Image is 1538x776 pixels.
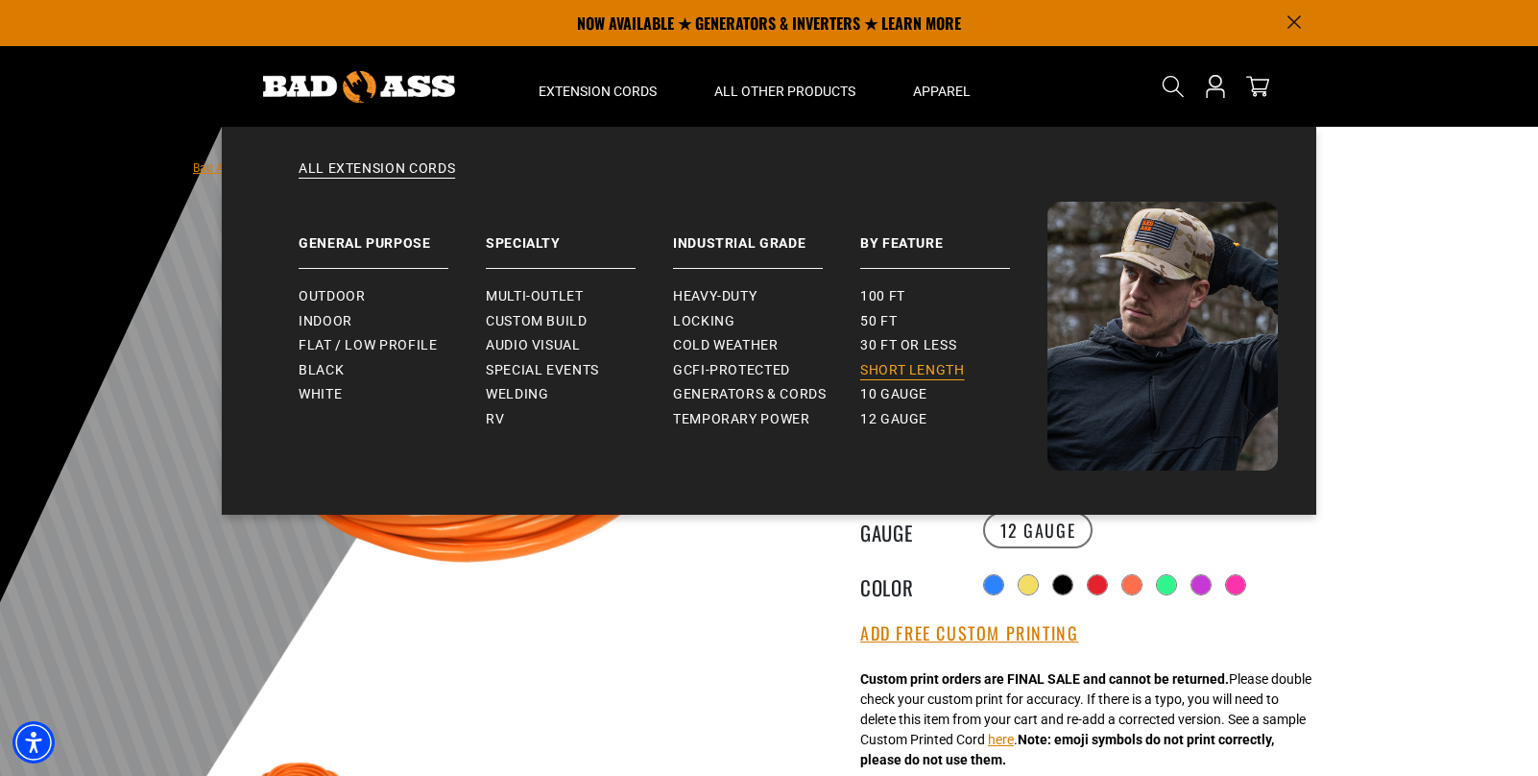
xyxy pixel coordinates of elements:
span: 100 ft [860,288,905,305]
span: Outdoor [299,288,365,305]
span: Custom Build [486,313,588,330]
a: Indoor [299,309,486,334]
span: All Other Products [714,83,855,100]
span: Heavy-Duty [673,288,757,305]
span: Locking [673,313,734,330]
a: Bad Ass Extension Cords [193,161,323,175]
span: Temporary Power [673,411,810,428]
a: By Feature [860,202,1047,269]
div: Please double check your custom print for accuracy. If there is a typo, you will need to delete t... [860,669,1311,770]
span: Multi-Outlet [486,288,584,305]
a: Special Events [486,358,673,383]
a: General Purpose [299,202,486,269]
summary: Extension Cords [510,46,685,127]
span: RV [486,411,504,428]
a: Custom Build [486,309,673,334]
a: Open this option [1200,46,1231,127]
a: Specialty [486,202,673,269]
span: Black [299,362,344,379]
span: 12 gauge [860,411,927,428]
a: 10 gauge [860,382,1047,407]
img: Bad Ass Extension Cords [263,71,455,103]
span: Short Length [860,362,965,379]
span: Apparel [913,83,971,100]
legend: Gauge [860,518,956,543]
a: White [299,382,486,407]
span: 10 gauge [860,386,927,403]
a: Outdoor [299,284,486,309]
label: 12 Gauge [983,512,1093,548]
button: Add Free Custom Printing [860,623,1078,644]
summary: All Other Products [685,46,884,127]
a: Welding [486,382,673,407]
a: Locking [673,309,860,334]
a: All Extension Cords [260,159,1278,202]
nav: breadcrumbs [193,156,719,179]
span: Cold Weather [673,337,779,354]
a: Industrial Grade [673,202,860,269]
span: GCFI-Protected [673,362,790,379]
a: Black [299,358,486,383]
a: RV [486,407,673,432]
a: Multi-Outlet [486,284,673,309]
a: Flat / Low Profile [299,333,486,358]
a: Audio Visual [486,333,673,358]
a: cart [1242,75,1273,98]
span: Flat / Low Profile [299,337,438,354]
a: 100 ft [860,284,1047,309]
summary: Apparel [884,46,999,127]
span: Special Events [486,362,599,379]
div: Accessibility Menu [12,721,55,764]
strong: Custom print orders are FINAL SALE and cannot be returned. [860,671,1229,687]
a: Temporary Power [673,407,860,432]
a: GCFI-Protected [673,358,860,383]
span: Generators & Cords [673,386,827,403]
button: here [988,730,1014,750]
span: Welding [486,386,548,403]
a: 50 ft [860,309,1047,334]
summary: Search [1158,71,1189,102]
span: White [299,386,342,403]
legend: Color [860,572,956,597]
span: Extension Cords [539,83,657,100]
span: 50 ft [860,313,897,330]
strong: Note: emoji symbols do not print correctly, please do not use them. [860,732,1274,767]
span: Audio Visual [486,337,581,354]
img: Bad Ass Extension Cords [1047,202,1278,471]
a: 30 ft or less [860,333,1047,358]
span: 30 ft or less [860,337,956,354]
a: Heavy-Duty [673,284,860,309]
span: Indoor [299,313,352,330]
a: Generators & Cords [673,382,860,407]
a: Cold Weather [673,333,860,358]
a: Short Length [860,358,1047,383]
a: 12 gauge [860,407,1047,432]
